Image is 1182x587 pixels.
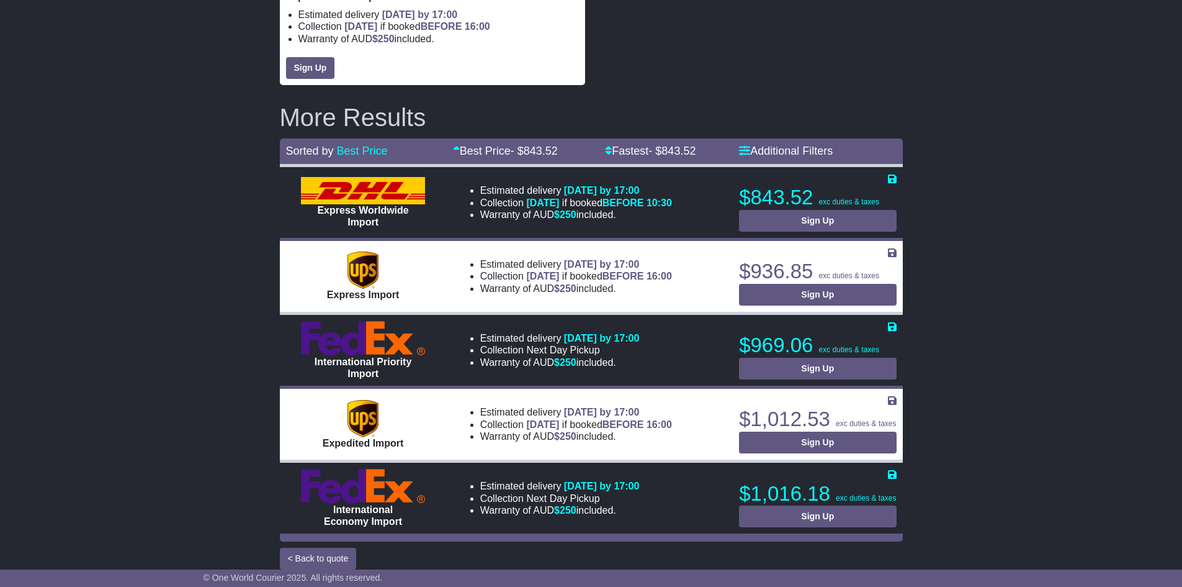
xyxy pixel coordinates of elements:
span: 16:00 [465,21,490,32]
p: $969.06 [739,333,896,358]
li: Collection [480,419,672,430]
li: Estimated delivery [480,480,640,492]
span: if booked [526,198,671,208]
span: BEFORE [602,271,644,281]
span: exc duties & taxes [819,198,879,206]
span: 250 [560,505,576,516]
span: 10:30 [647,198,672,208]
span: BEFORE [421,21,462,32]
span: $ [554,357,576,368]
img: FedEx Express: International Priority Import [301,321,425,356]
span: 16:00 [647,271,672,281]
span: International Economy Import [324,504,402,527]
span: [DATE] [526,271,559,281]
li: Estimated delivery [480,258,672,270]
span: 250 [560,357,576,368]
a: Sign Up [739,432,896,453]
span: Next Day Pickup [526,493,599,504]
a: Sign Up [739,210,896,232]
img: DHL: Express Worldwide Import [301,177,425,204]
button: < Back to quote [280,548,357,570]
span: 16:00 [647,419,672,430]
li: Collection [480,344,640,356]
span: Sorted by [286,145,334,157]
li: Warranty of AUD included. [480,209,672,221]
li: Collection [480,197,672,209]
p: $1,016.18 [739,481,896,506]
span: - $ [648,145,696,157]
span: exc duties & taxes [819,271,879,280]
span: [DATE] by 17:00 [564,259,640,270]
span: if booked [526,271,671,281]
span: Next Day Pickup [526,345,599,355]
a: Best Price [337,145,388,157]
li: Warranty of AUD included. [480,357,640,368]
span: exc duties & taxes [819,345,879,354]
li: Collection [298,20,579,32]
span: Express Worldwide Import [317,205,408,227]
span: [DATE] [526,198,559,208]
img: UPS (new): Expedited Import [347,400,378,437]
span: [DATE] [526,419,559,430]
p: $843.52 [739,185,896,210]
li: Estimated delivery [480,332,640,344]
a: Best Price- $843.52 [453,145,558,157]
a: Sign Up [739,506,896,527]
span: [DATE] by 17:00 [564,185,640,196]
span: [DATE] by 17:00 [564,407,640,417]
p: $936.85 [739,259,896,284]
li: Collection [480,493,640,504]
a: Sign Up [739,284,896,306]
img: UPS (new): Express Import [347,252,378,289]
span: $ [554,505,576,516]
span: 250 [560,431,576,442]
span: [DATE] by 17:00 [564,333,640,344]
li: Collection [480,270,672,282]
span: [DATE] by 17:00 [382,9,458,20]
span: $ [554,431,576,442]
span: exc duties & taxes [836,419,896,428]
li: Estimated delivery [480,184,672,196]
h2: More Results [280,104,903,131]
span: Express Import [327,289,399,300]
li: Warranty of AUD included. [298,33,579,45]
a: Sign Up [739,358,896,380]
span: © One World Courier 2025. All rights reserved. [204,573,383,583]
a: Additional Filters [739,145,833,157]
span: if booked [526,419,671,430]
span: BEFORE [602,198,644,208]
li: Estimated delivery [298,9,579,20]
span: Expedited Import [323,438,404,448]
li: Warranty of AUD included. [480,504,640,516]
span: - $ [511,145,558,157]
a: Sign Up [286,57,335,79]
span: 843.52 [661,145,696,157]
span: 843.52 [524,145,558,157]
span: exc duties & taxes [836,494,896,503]
a: Fastest- $843.52 [605,145,696,157]
span: $ [372,34,395,44]
span: International Priority Import [315,357,411,379]
li: Warranty of AUD included. [480,430,672,442]
li: Estimated delivery [480,406,672,418]
span: BEFORE [602,419,644,430]
span: [DATE] by 17:00 [564,481,640,491]
span: if booked [344,21,490,32]
span: $ [554,283,576,294]
span: 250 [560,283,576,294]
img: FedEx Express: International Economy Import [301,469,425,504]
span: [DATE] [344,21,377,32]
span: 250 [560,209,576,220]
span: 250 [378,34,395,44]
li: Warranty of AUD included. [480,283,672,294]
span: $ [554,209,576,220]
p: $1,012.53 [739,407,896,432]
